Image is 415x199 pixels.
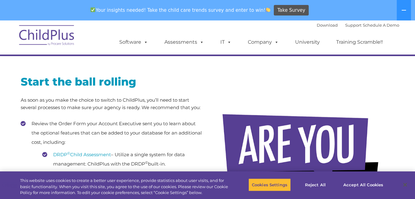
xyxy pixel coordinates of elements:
[317,23,338,28] a: Download
[113,36,154,48] a: Software
[363,23,399,28] a: Schedule A Demo
[21,75,203,89] h2: Start the ball rolling
[345,23,362,28] a: Support
[266,7,270,12] img: 👏
[42,150,203,169] li: – Utilize a single system for data management: ChildPlus with the DRDP built-in.
[296,178,335,191] button: Reject All
[242,36,285,48] a: Company
[330,36,389,48] a: Training Scramble!!
[67,151,70,155] sup: ©
[145,160,148,165] sup: ©
[53,152,111,157] a: DRDP©Child Assessment
[277,5,305,16] span: Take Survey
[274,5,309,16] a: Take Survey
[398,178,412,192] button: Close
[16,21,78,52] img: ChildPlus by Procare Solutions
[91,7,95,12] img: ✅
[248,178,291,191] button: Cookies Settings
[158,36,210,48] a: Assessments
[317,23,399,28] font: |
[214,36,238,48] a: IT
[88,4,273,16] span: Your insights needed! Take the child care trends survey and enter to win!
[340,178,387,191] button: Accept All Cookies
[20,178,228,196] div: This website uses cookies to create a better user experience, provide statistics about user visit...
[21,96,203,111] p: As soon as you make the choice to switch to ChildPlus, you’ll need to start several processes to ...
[289,36,326,48] a: University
